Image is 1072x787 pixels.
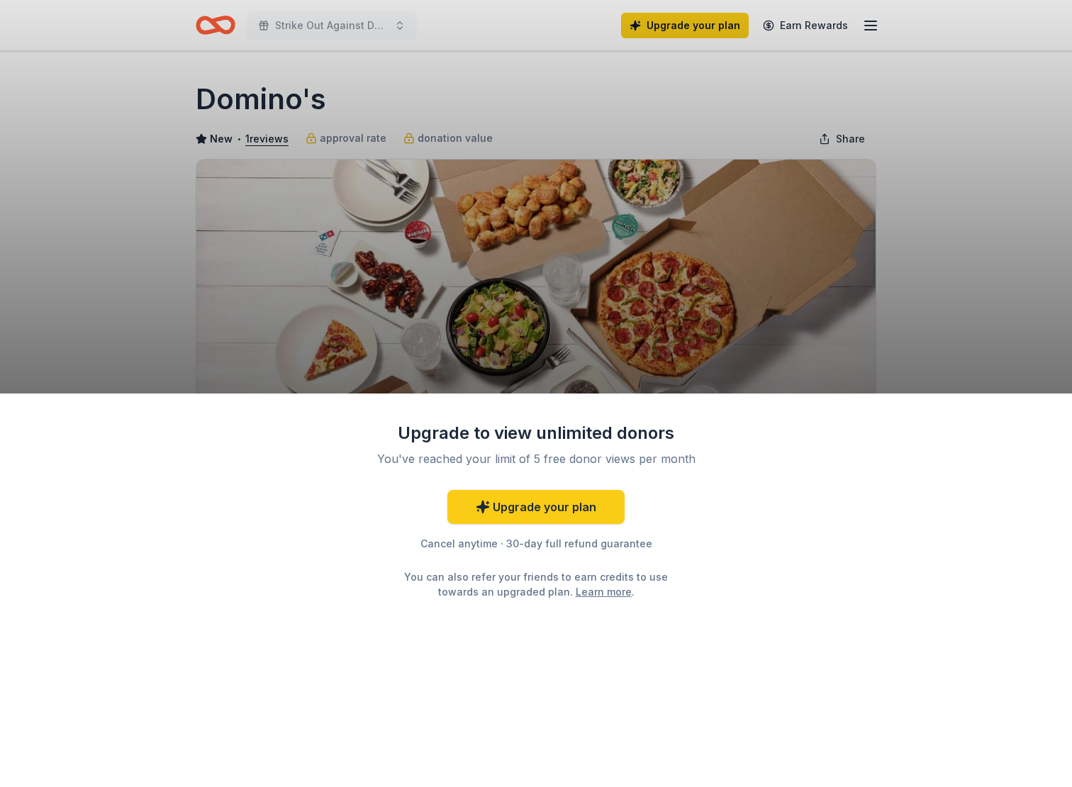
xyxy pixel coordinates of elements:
div: You've reached your limit of 5 free donor views per month [369,450,703,467]
div: Upgrade to view unlimited donors [352,422,720,445]
div: You can also refer your friends to earn credits to use towards an upgraded plan. . [391,569,681,599]
div: Cancel anytime · 30-day full refund guarantee [352,535,720,552]
a: Upgrade your plan [447,490,625,524]
a: Learn more [576,584,632,599]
